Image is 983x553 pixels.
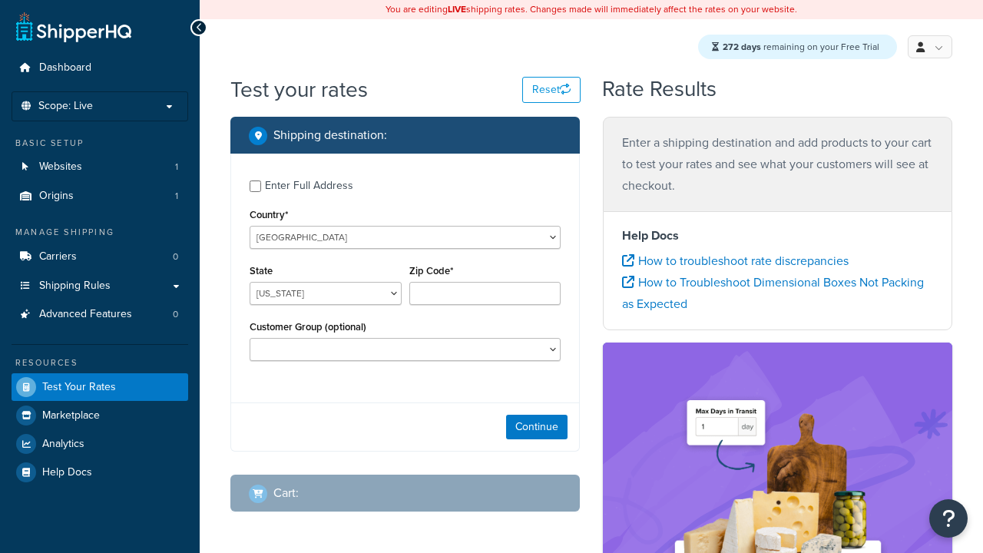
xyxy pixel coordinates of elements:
button: Continue [506,415,568,439]
a: Help Docs [12,459,188,486]
a: Marketplace [12,402,188,429]
a: Shipping Rules [12,272,188,300]
span: 1 [175,161,178,174]
label: Customer Group (optional) [250,321,366,333]
b: LIVE [448,2,466,16]
span: Advanced Features [39,308,132,321]
button: Reset [522,77,581,103]
div: Resources [12,356,188,369]
div: Manage Shipping [12,226,188,239]
h2: Rate Results [602,78,717,101]
li: Websites [12,153,188,181]
h4: Help Docs [622,227,933,245]
a: How to troubleshoot rate discrepancies [622,252,849,270]
a: Test Your Rates [12,373,188,401]
span: Websites [39,161,82,174]
a: Origins1 [12,182,188,210]
h2: Cart : [273,486,299,500]
span: 0 [173,308,178,321]
div: Enter Full Address [265,175,353,197]
p: Enter a shipping destination and add products to your cart to test your rates and see what your c... [622,132,933,197]
span: Help Docs [42,466,92,479]
a: How to Troubleshoot Dimensional Boxes Not Packing as Expected [622,273,924,313]
span: Test Your Rates [42,381,116,394]
span: Scope: Live [38,100,93,113]
button: Open Resource Center [929,499,968,538]
span: Marketplace [42,409,100,422]
a: Websites1 [12,153,188,181]
li: Advanced Features [12,300,188,329]
span: remaining on your Free Trial [723,40,879,54]
label: State [250,265,273,276]
li: Carriers [12,243,188,271]
span: Analytics [42,438,84,451]
span: Origins [39,190,74,203]
a: Carriers0 [12,243,188,271]
h2: Shipping destination : [273,128,387,142]
span: 1 [175,190,178,203]
span: 0 [173,250,178,263]
h1: Test your rates [230,75,368,104]
li: Origins [12,182,188,210]
strong: 272 days [723,40,761,54]
label: Country* [250,209,288,220]
input: Enter Full Address [250,180,261,192]
a: Advanced Features0 [12,300,188,329]
span: Carriers [39,250,77,263]
a: Dashboard [12,54,188,82]
span: Dashboard [39,61,91,75]
a: Analytics [12,430,188,458]
label: Zip Code* [409,265,453,276]
div: Basic Setup [12,137,188,150]
span: Shipping Rules [39,280,111,293]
